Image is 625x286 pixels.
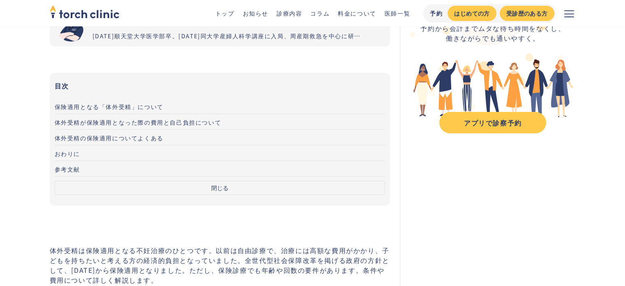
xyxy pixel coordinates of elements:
[277,9,302,17] a: 診療内容
[430,9,443,18] div: 予約
[55,145,385,161] a: おわりに
[50,6,120,21] a: home
[506,9,548,18] div: 受診歴のある方
[50,245,390,285] p: 体外受精は保険適用となる不妊治療のひとつです。以前は自由診療で、治療には高額な費用がかかり、子どもを持ちたいと考える方の経済的負担となっていました。全世代型社会保障改革を掲げる政府の方針として、...
[417,23,569,43] div: 予約から会計までムダな待ち時間をなくし、 働きながらでも通いやすく。
[55,98,385,114] a: 保険適用となる「体外受精」について
[50,2,120,21] img: torch clinic
[55,149,80,158] span: おわりに
[55,165,80,173] span: 参考文献
[242,9,268,17] a: お知らせ
[92,32,366,40] div: [DATE]順天堂大学医学部卒。[DATE]同大学産婦人科学講座に入局、周産期救急を中心に研鑽を重ねる。[DATE]国内有数の不妊治療施設セントマザー産婦人科医院で、女性不妊症のみでなく男性不妊...
[55,102,164,111] span: 保険適用となる「体外受精」について
[55,130,385,145] a: 体外受精の保険適用についてよくある
[55,181,385,195] button: 閉じる
[500,6,554,21] a: 受診歴のある方
[338,9,376,17] a: 料金について
[55,79,385,92] h3: 目次
[310,9,330,17] a: コラム
[55,134,164,142] span: 体外受精の保険適用についてよくある
[55,118,221,126] span: 体外受精が保険適用となった際の費用と自己負担について
[55,114,385,130] a: 体外受精が保険適用となった際の費用と自己負担について
[447,6,496,21] a: はじめての方
[385,9,410,17] a: 医師一覧
[447,118,539,128] div: アプリで診察予約
[439,112,546,133] a: アプリで診察予約
[454,9,489,18] div: はじめての方
[215,9,235,17] a: トップ
[55,161,385,177] a: 参考文献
